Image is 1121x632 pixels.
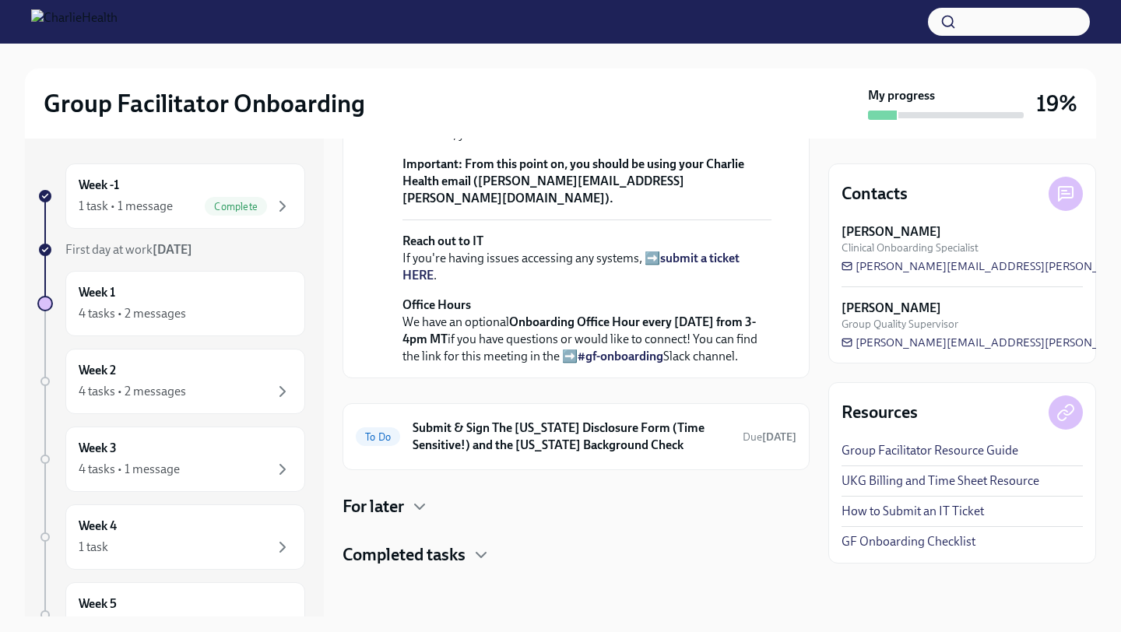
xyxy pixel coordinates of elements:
a: Week 24 tasks • 2 messages [37,349,305,414]
strong: From this point on, you should be using your Charlie Health email ([PERSON_NAME][EMAIL_ADDRESS][P... [402,156,744,205]
strong: Important: [402,156,462,171]
img: CharlieHealth [31,9,118,34]
strong: [PERSON_NAME] [842,300,941,317]
a: First day at work[DATE] [37,241,305,258]
span: Clinical Onboarding Specialist [842,241,979,255]
h6: Week 2 [79,362,116,379]
a: Week -11 task • 1 messageComplete [37,163,305,229]
span: First day at work [65,242,192,257]
div: 4 tasks • 2 messages [79,305,186,322]
strong: [DATE] [762,430,796,444]
a: Week 41 task [37,504,305,570]
div: For later [343,495,810,518]
div: 1 task • 1 message [79,198,173,215]
span: August 20th, 2025 09:00 [743,430,796,444]
span: Due [743,430,796,444]
div: Completed tasks [343,543,810,567]
h6: Week 1 [79,284,115,301]
h4: For later [343,495,404,518]
a: #gf-onboarding [578,349,663,363]
a: GF Onboarding Checklist [842,533,975,550]
strong: Reach out to IT [402,233,483,248]
h6: Week 5 [79,595,117,613]
strong: Office Hours [402,297,471,312]
a: To DoSubmit & Sign The [US_STATE] Disclosure Form (Time Sensitive!) and the [US_STATE] Background... [356,416,796,457]
span: To Do [356,431,400,443]
a: How to Submit an IT Ticket [842,503,984,520]
div: 1 task [79,539,108,556]
h6: Week 3 [79,440,117,457]
strong: [DATE] [153,242,192,257]
a: Week 14 tasks • 2 messages [37,271,305,336]
p: If you're having issues accessing any systems, ➡️ . [402,233,771,284]
strong: [PERSON_NAME] [842,223,941,241]
h3: 19% [1036,90,1077,118]
a: Group Facilitator Resource Guide [842,442,1018,459]
div: 4 tasks • 2 messages [79,383,186,400]
div: 4 tasks • 1 message [79,461,180,478]
h2: Group Facilitator Onboarding [44,88,365,119]
strong: My progress [868,87,935,104]
p: We have an optional if you have questions or would like to connect! You can find the link for thi... [402,297,771,365]
h6: Week -1 [79,177,119,194]
span: Group Quality Supervisor [842,317,958,332]
h6: Submit & Sign The [US_STATE] Disclosure Form (Time Sensitive!) and the [US_STATE] Background Check [413,420,730,454]
h4: Completed tasks [343,543,466,567]
h6: Week 4 [79,518,117,535]
h4: Resources [842,401,918,424]
strong: Onboarding Office Hour every [DATE] from 3-4pm MT [402,314,756,346]
a: UKG Billing and Time Sheet Resource [842,472,1039,490]
a: Week 34 tasks • 1 message [37,427,305,492]
h4: Contacts [842,182,908,205]
span: Complete [205,201,267,212]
